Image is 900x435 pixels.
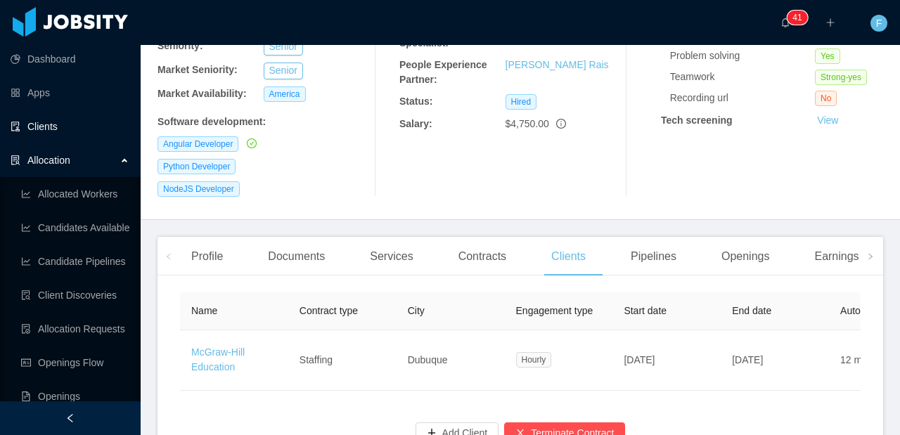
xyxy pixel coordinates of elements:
div: Documents [257,237,336,276]
div: Pipelines [619,237,688,276]
i: icon: solution [11,155,20,165]
div: Openings [710,237,781,276]
span: Python Developer [157,159,236,174]
a: icon: line-chartCandidate Pipelines [21,247,129,275]
span: NodeJS Developer [157,181,240,197]
i: icon: right [867,253,874,260]
span: Hired [506,94,537,110]
a: McGraw-Hill Education [191,346,245,372]
b: Seniority: [157,40,203,51]
span: Start date [624,305,667,316]
div: Teamwork [670,70,815,84]
div: Profile [180,237,234,276]
div: Recording url [670,91,815,105]
a: icon: idcardOpenings Flow [21,349,129,377]
b: Salary: [399,118,432,129]
span: America [264,86,306,102]
b: Software development : [157,116,266,127]
span: [DATE] [624,354,655,365]
a: icon: pie-chartDashboard [11,45,129,73]
a: icon: auditClients [11,112,129,141]
i: icon: plus [825,18,835,27]
td: Dubuque [397,330,505,391]
span: Hourly [516,352,552,368]
a: icon: line-chartCandidates Available [21,214,129,242]
span: Strong-yes [815,70,867,85]
a: icon: check-circle [244,138,257,149]
i: icon: left [165,253,172,260]
a: icon: file-searchClient Discoveries [21,281,129,309]
i: icon: bell [780,18,790,27]
span: End date [732,305,771,316]
b: Market Seniority: [157,64,238,75]
a: View [812,115,843,126]
button: Senior [264,39,303,56]
span: Name [191,305,217,316]
strong: Tech screening [661,115,733,126]
b: Status: [399,96,432,107]
a: icon: file-textOpenings [21,382,129,410]
a: icon: line-chartAllocated Workers [21,180,129,208]
span: info-circle [556,119,566,129]
p: 4 [792,11,797,25]
sup: 41 [787,11,807,25]
b: People Experience Partner: [399,59,487,85]
span: $4,750.00 [506,118,549,129]
span: Allocation [27,155,70,166]
a: [PERSON_NAME] Rais [506,59,609,70]
b: Market Availability: [157,88,247,99]
div: Contracts [447,237,517,276]
span: City [408,305,425,316]
button: Notes [812,128,849,145]
span: [DATE] [732,354,763,365]
span: Contract type [300,305,358,316]
span: Angular Developer [157,136,238,152]
span: Yes [815,48,840,64]
span: F [876,15,882,32]
i: icon: check-circle [247,138,257,148]
a: icon: file-doneAllocation Requests [21,315,129,343]
span: Engagement type [516,305,593,316]
div: Services [359,237,424,276]
div: Problem solving [670,48,815,63]
span: Staffing [300,354,333,365]
button: Senior [264,63,303,79]
a: icon: appstoreApps [11,79,129,107]
div: Clients [540,237,597,276]
p: 1 [797,11,802,25]
span: No [815,91,837,106]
